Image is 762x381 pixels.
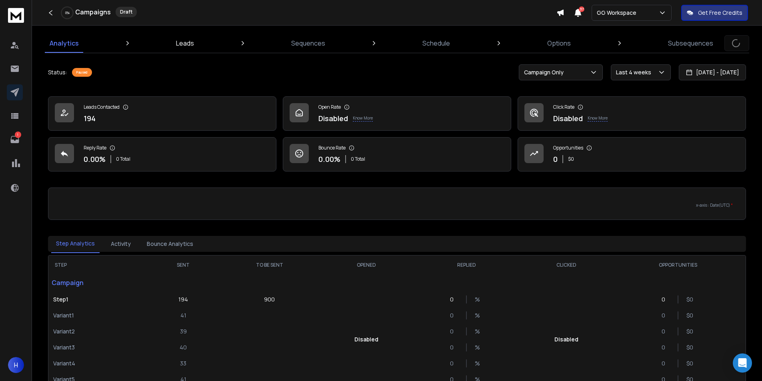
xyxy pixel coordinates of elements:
[171,34,199,53] a: Leads
[450,311,458,319] p: 0
[662,359,670,367] p: 0
[318,104,341,110] p: Open Rate
[48,255,150,275] th: STEP
[318,145,346,151] p: Bounce Rate
[662,327,670,335] p: 0
[84,113,96,124] p: 194
[354,335,378,343] p: Disabled
[75,7,111,17] h1: Campaigns
[679,64,746,80] button: [DATE] - [DATE]
[450,327,458,335] p: 0
[733,353,752,373] div: Open Intercom Messenger
[322,255,411,275] th: OPENED
[597,9,640,17] p: GG Workspace
[418,34,455,53] a: Schedule
[150,255,217,275] th: SENT
[518,96,746,131] a: Click RateDisabledKnow More
[518,137,746,172] a: Opportunities0$0
[291,38,325,48] p: Sequences
[681,5,748,21] button: Get Free Credits
[48,275,150,291] p: Campaign
[7,132,23,148] a: 1
[142,235,198,253] button: Bounce Analytics
[65,10,70,15] p: 0 %
[45,34,84,53] a: Analytics
[72,68,92,77] div: Paused
[450,295,458,303] p: 0
[61,202,733,208] p: x-axis : Date(UTC)
[116,156,130,162] p: 0 Total
[180,327,187,335] p: 39
[524,68,567,76] p: Campaign Only
[84,104,120,110] p: Leads Contacted
[553,154,558,165] p: 0
[84,145,106,151] p: Reply Rate
[176,38,194,48] p: Leads
[180,343,187,351] p: 40
[686,295,694,303] p: $ 0
[15,132,21,138] p: 1
[48,68,67,76] p: Status:
[51,235,100,253] button: Step Analytics
[178,295,188,303] p: 194
[686,311,694,319] p: $ 0
[611,255,746,275] th: OPPORTUNITIES
[475,359,483,367] p: %
[616,68,654,76] p: Last 4 weeks
[542,34,576,53] a: Options
[475,311,483,319] p: %
[668,38,713,48] p: Subsequences
[662,343,670,351] p: 0
[318,154,340,165] p: 0.00 %
[53,327,145,335] p: Variant 2
[106,235,136,253] button: Activity
[353,115,373,122] p: Know More
[116,7,137,17] div: Draft
[411,255,522,275] th: REPLIED
[475,343,483,351] p: %
[53,311,145,319] p: Variant 1
[554,335,578,343] p: Disabled
[662,295,670,303] p: 0
[547,38,571,48] p: Options
[8,8,24,23] img: logo
[663,34,718,53] a: Subsequences
[50,38,79,48] p: Analytics
[217,255,322,275] th: TO BE SENT
[283,137,511,172] a: Bounce Rate0.00%0 Total
[686,359,694,367] p: $ 0
[450,359,458,367] p: 0
[475,327,483,335] p: %
[8,357,24,373] button: H
[283,96,511,131] a: Open RateDisabledKnow More
[286,34,330,53] a: Sequences
[553,145,583,151] p: Opportunities
[450,343,458,351] p: 0
[698,9,742,17] p: Get Free Credits
[662,311,670,319] p: 0
[553,104,574,110] p: Click Rate
[475,295,483,303] p: %
[180,359,186,367] p: 33
[53,295,145,303] p: Step 1
[568,156,574,162] p: $ 0
[48,137,276,172] a: Reply Rate0.00%0 Total
[686,327,694,335] p: $ 0
[351,156,365,162] p: 0 Total
[264,295,275,303] p: 900
[48,96,276,131] a: Leads Contacted194
[53,343,145,351] p: Variant 3
[180,311,186,319] p: 41
[53,359,145,367] p: Variant 4
[318,113,348,124] p: Disabled
[686,343,694,351] p: $ 0
[422,38,450,48] p: Schedule
[579,6,584,12] span: 37
[84,154,106,165] p: 0.00 %
[522,255,611,275] th: CLICKED
[588,115,608,122] p: Know More
[553,113,583,124] p: Disabled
